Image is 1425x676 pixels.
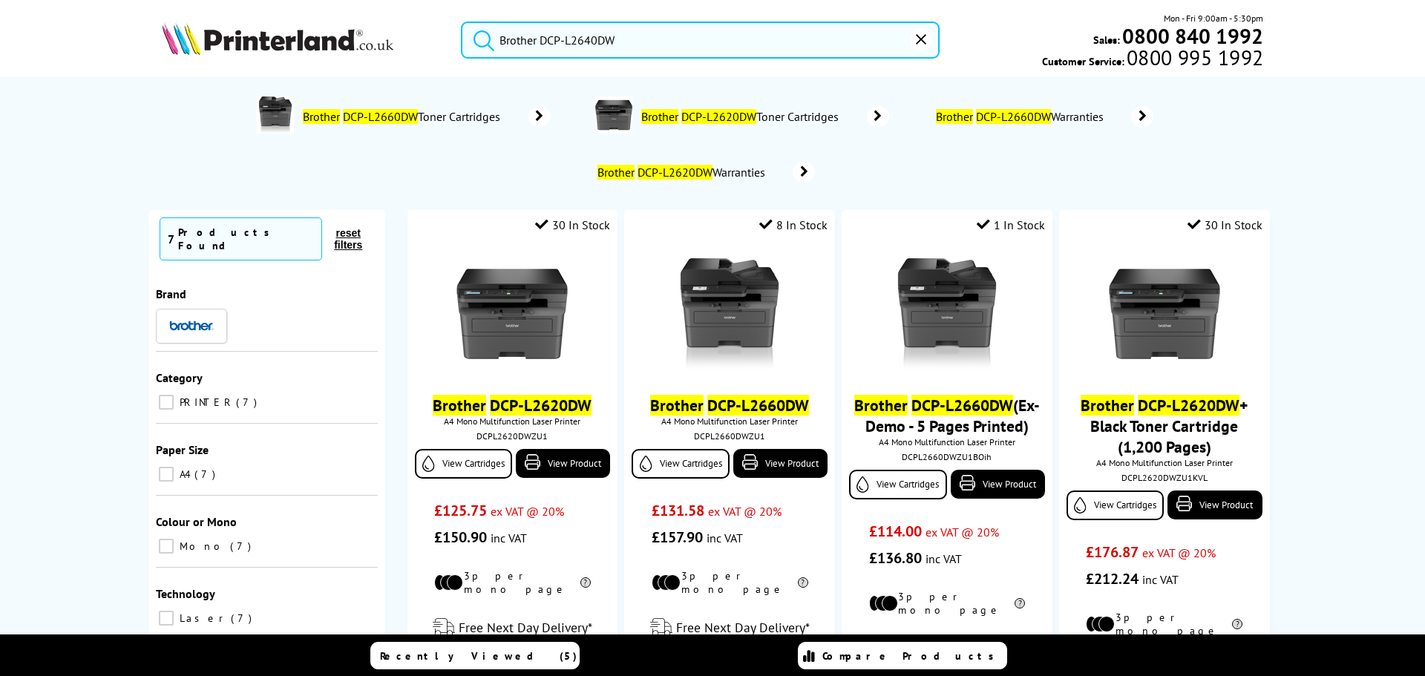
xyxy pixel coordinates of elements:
b: 0800 840 1992 [1122,22,1263,50]
span: A4 Mono Multifunction Laser Printer [415,416,610,427]
span: 0800 995 1992 [1124,50,1263,65]
a: View Product [1167,490,1262,519]
span: inc VAT [491,531,527,545]
span: £212.24 [1086,569,1139,588]
a: View Product [733,449,828,478]
span: Toner Cartridges [640,109,845,124]
div: Products Found [178,226,314,252]
input: Mono 7 [159,539,174,554]
span: £125.75 [434,501,487,520]
span: Paper Size [156,442,209,457]
mark: Brother [854,395,908,416]
div: DCPL2620DWZU1KVL [1070,472,1258,483]
span: Free Next Day Delivery* [676,619,810,636]
span: Colour or Mono [156,514,237,529]
a: Brother DCP-L2620DW+ Black Toner Cartridge (1,200 Pages) [1081,395,1248,457]
img: brother-DCP-L2620DW-front-small.jpg [1109,258,1220,370]
span: Sales: [1093,33,1120,47]
input: A4 7 [159,467,174,482]
span: A4 [176,467,193,481]
a: View Cartridges [632,449,729,479]
span: £176.87 [1086,542,1139,562]
a: Brother DCP-L2660DW(Ex-Demo - 5 Pages Printed) [854,395,1040,436]
span: inc VAT [707,531,743,545]
a: Recently Viewed (5) [370,642,580,669]
span: Customer Service: [1042,50,1263,68]
span: inc VAT [1142,572,1179,587]
div: 30 In Stock [535,217,610,232]
a: Brother DCP-L2660DW [650,395,809,416]
a: View Cartridges [849,470,946,499]
img: brother-DCP-L2620DW-front-small.jpg [456,258,568,370]
mark: Brother [303,109,340,124]
a: View Product [951,470,1045,499]
span: inc VAT [926,551,962,566]
span: A4 Mono Multifunction Laser Printer [632,416,827,427]
div: 30 In Stock [1187,217,1262,232]
mark: Brother [641,109,678,124]
a: Brother DCP-L2620DWToner Cartridges [640,96,889,137]
span: A4 Mono Multifunction Laser Printer [849,436,1044,447]
span: £150.90 [434,528,487,547]
img: brother-DCP-L2660DW-front-small.jpg [674,258,785,370]
a: Printerland Logo [162,22,442,58]
img: DCP-L2620DW-deptimage.jpg [595,96,632,134]
mark: DCP-L2620DW [1138,395,1239,416]
span: Mono [176,539,229,553]
mark: DCP-L2660DW [707,395,809,416]
mark: DCP-L2660DW [343,109,418,124]
span: £131.58 [652,501,704,520]
span: 7 [230,539,255,553]
li: 3p per mono page [434,569,591,596]
span: PRINTER [176,396,235,409]
li: 3p per mono page [869,590,1026,617]
span: 7 [168,232,174,246]
mark: Brother [1081,395,1134,416]
a: Brother DCP-L2620DWWarranties [595,162,815,183]
span: Laser [176,611,229,625]
span: Recently Viewed (5) [380,649,577,663]
a: View Product [516,449,610,478]
mark: Brother [936,109,973,124]
span: 7 [236,396,261,409]
mark: Brother [597,165,635,180]
div: DCPL2660DWZU1 [635,430,823,442]
span: £136.80 [869,548,922,568]
a: Brother DCP-L2660DWToner Cartridges [301,96,551,137]
li: 3p per mono page [652,569,808,596]
span: Toner Cartridges [301,109,506,124]
span: 7 [194,467,219,481]
div: modal_delivery [632,607,827,649]
div: DCPL2620DWZU1 [419,430,606,442]
input: PRINTER 7 [159,395,174,410]
mark: DCP-L2620DW [681,109,756,124]
a: Brother DCP-L2660DWWarranties [934,106,1153,127]
mark: Brother [433,395,486,416]
span: ex VAT @ 20% [491,504,564,519]
img: DCP-L2660DW-deptimage.jpg [257,96,294,134]
div: modal_delivery [415,607,610,649]
input: Laser 7 [159,611,174,626]
span: A4 Mono Multifunction Laser Printer [1067,457,1262,468]
span: £114.00 [869,522,922,541]
span: ex VAT @ 20% [1142,545,1216,560]
mark: DCP-L2660DW [911,395,1013,416]
a: Brother DCP-L2620DW [433,395,592,416]
span: Compare Products [822,649,1002,663]
a: View Cartridges [415,449,512,479]
span: Warranties [595,165,770,180]
a: 0800 840 1992 [1120,29,1263,43]
img: Printerland Logo [162,22,393,55]
div: 1 In Stock [977,217,1045,232]
input: Search pro [461,22,940,59]
span: Warranties [934,109,1109,124]
span: 7 [231,611,255,625]
a: View Cartridges [1067,490,1164,520]
span: Technology [156,586,215,601]
span: ex VAT @ 20% [926,525,999,539]
span: Category [156,370,203,385]
li: 3p per mono page [1086,611,1242,637]
span: Mon - Fri 9:00am - 5:30pm [1164,11,1263,25]
div: 8 In Stock [759,217,828,232]
a: Compare Products [798,642,1007,669]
